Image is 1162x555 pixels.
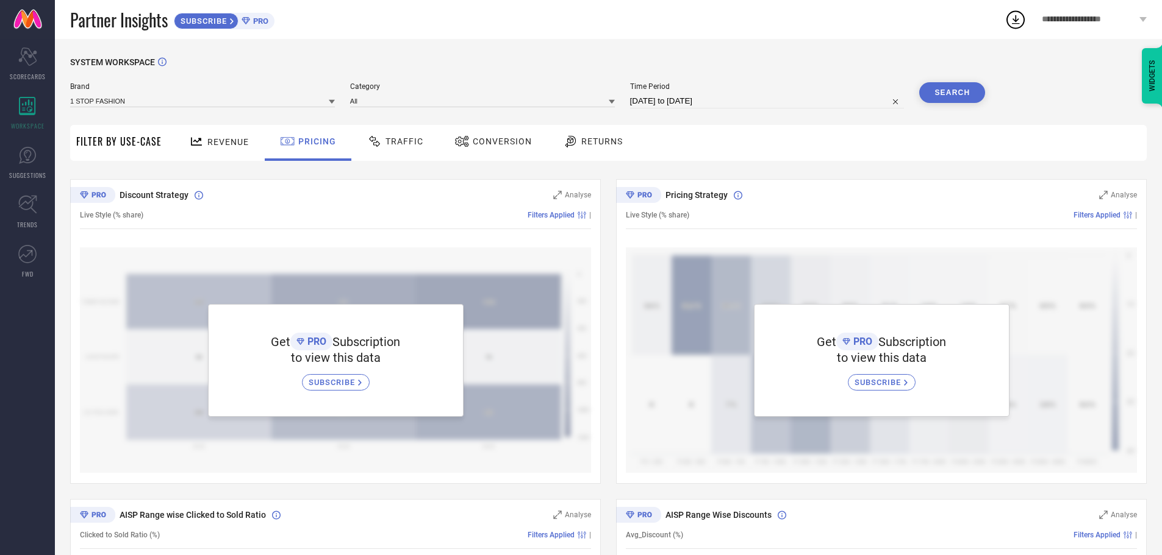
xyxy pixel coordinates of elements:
[589,531,591,539] span: |
[350,82,615,91] span: Category
[1099,191,1108,199] svg: Zoom
[271,334,290,349] span: Get
[1074,531,1121,539] span: Filters Applied
[386,136,423,146] span: Traffic
[630,82,905,91] span: Time Period
[76,134,162,149] span: Filter By Use-Case
[9,171,46,180] span: SUGGESTIONS
[1074,211,1121,219] span: Filters Applied
[626,531,683,539] span: Avg_Discount (%)
[817,334,836,349] span: Get
[174,10,274,29] a: SUBSCRIBEPRO
[70,7,168,32] span: Partner Insights
[565,191,591,199] span: Analyse
[298,136,336,146] span: Pricing
[528,211,575,219] span: Filters Applied
[1135,211,1137,219] span: |
[120,510,266,520] span: AISP Range wise Clicked to Sold Ratio
[120,190,188,200] span: Discount Strategy
[626,211,689,219] span: Live Style (% share)
[250,16,268,26] span: PRO
[207,137,249,147] span: Revenue
[665,510,772,520] span: AISP Range Wise Discounts
[1005,9,1027,30] div: Open download list
[473,136,532,146] span: Conversion
[174,16,230,26] span: SUBSCRIBE
[70,82,335,91] span: Brand
[848,365,916,391] a: SUBSCRIBE
[309,378,358,387] span: SUBSCRIBE
[630,94,905,108] input: Select time period
[291,350,381,365] span: to view this data
[80,211,143,219] span: Live Style (% share)
[1099,511,1108,519] svg: Zoom
[553,511,562,519] svg: Zoom
[1135,531,1137,539] span: |
[70,187,115,205] div: Premium
[332,334,400,349] span: Subscription
[1111,191,1137,199] span: Analyse
[80,531,160,539] span: Clicked to Sold Ratio (%)
[565,511,591,519] span: Analyse
[10,72,46,81] span: SCORECARDS
[11,121,45,130] span: WORKSPACE
[919,82,985,103] button: Search
[855,378,904,387] span: SUBSCRIBE
[70,507,115,525] div: Premium
[616,507,661,525] div: Premium
[304,336,326,347] span: PRO
[616,187,661,205] div: Premium
[837,350,927,365] span: to view this data
[302,365,370,391] a: SUBSCRIBE
[878,334,946,349] span: Subscription
[581,136,623,146] span: Returns
[665,190,728,200] span: Pricing Strategy
[22,269,34,278] span: FWD
[1111,511,1137,519] span: Analyse
[553,191,562,199] svg: Zoom
[17,220,38,229] span: TRENDS
[70,57,155,67] span: SYSTEM WORKSPACE
[850,336,872,347] span: PRO
[589,211,591,219] span: |
[528,531,575,539] span: Filters Applied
